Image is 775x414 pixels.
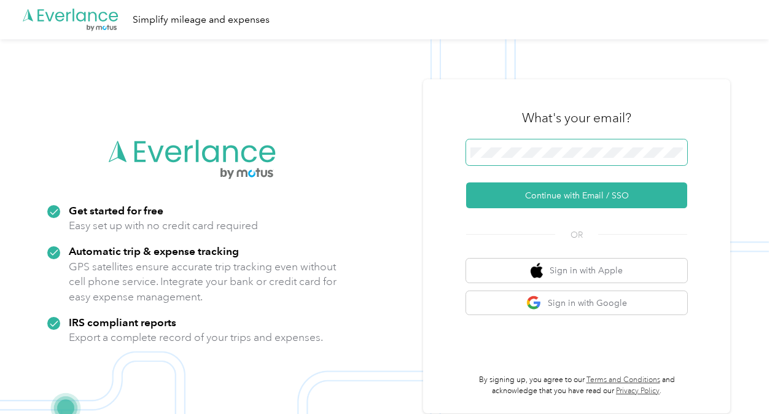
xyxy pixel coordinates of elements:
img: google logo [526,295,542,311]
h3: What's your email? [522,109,631,127]
div: Simplify mileage and expenses [133,12,270,28]
p: GPS satellites ensure accurate trip tracking even without cell phone service. Integrate your bank... [69,259,337,305]
button: Continue with Email / SSO [466,182,687,208]
button: google logoSign in with Google [466,291,687,315]
strong: Get started for free [69,204,163,217]
span: OR [555,228,598,241]
img: apple logo [531,263,543,278]
p: Export a complete record of your trips and expenses. [69,330,323,345]
a: Terms and Conditions [586,375,660,385]
button: apple logoSign in with Apple [466,259,687,283]
a: Privacy Policy [616,386,660,396]
strong: Automatic trip & expense tracking [69,244,239,257]
strong: IRS compliant reports [69,316,176,329]
p: Easy set up with no credit card required [69,218,258,233]
p: By signing up, you agree to our and acknowledge that you have read our . [466,375,687,396]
